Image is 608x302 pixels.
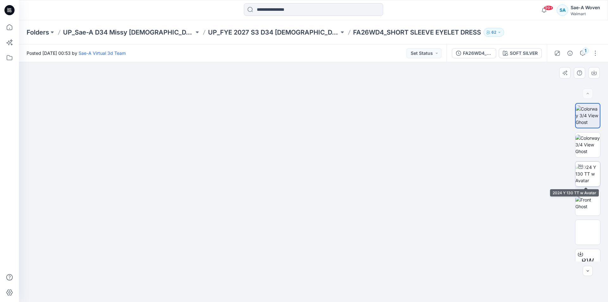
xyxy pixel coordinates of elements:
[578,48,588,58] button: 1
[499,48,542,58] button: SOFT SILVER
[27,28,49,37] a: Folders
[452,48,496,58] button: FA26WD4_SOFT SILVER
[484,28,504,37] button: 62
[353,28,481,37] p: FA26WD4_SHORT SLEEVE EYELET DRESS
[576,106,600,125] img: Colorway 3/4 View Ghost
[491,29,496,36] p: 62
[463,50,492,57] div: FA26WD4_SOFT SILVER
[581,256,594,267] span: BW
[575,164,600,184] img: 2024 Y 130 TT w Avatar
[208,28,339,37] a: UP_FYE 2027 S3 D34 [DEMOGRAPHIC_DATA] Dresses
[575,196,600,210] img: Front Ghost
[575,135,600,155] img: Colorway 3/4 View Ghost
[557,4,568,16] div: SA
[510,50,538,57] div: SOFT SILVER
[27,50,126,56] span: Posted [DATE] 00:53 by
[544,5,553,10] span: 99+
[63,28,194,37] a: UP_Sae-A D34 Missy [DEMOGRAPHIC_DATA] Dresses
[582,48,589,54] div: 1
[79,50,126,56] a: Sae-A Virtual 3d Team
[571,11,600,16] div: Walmart
[571,4,600,11] div: Sae-A Woven
[565,48,575,58] button: Details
